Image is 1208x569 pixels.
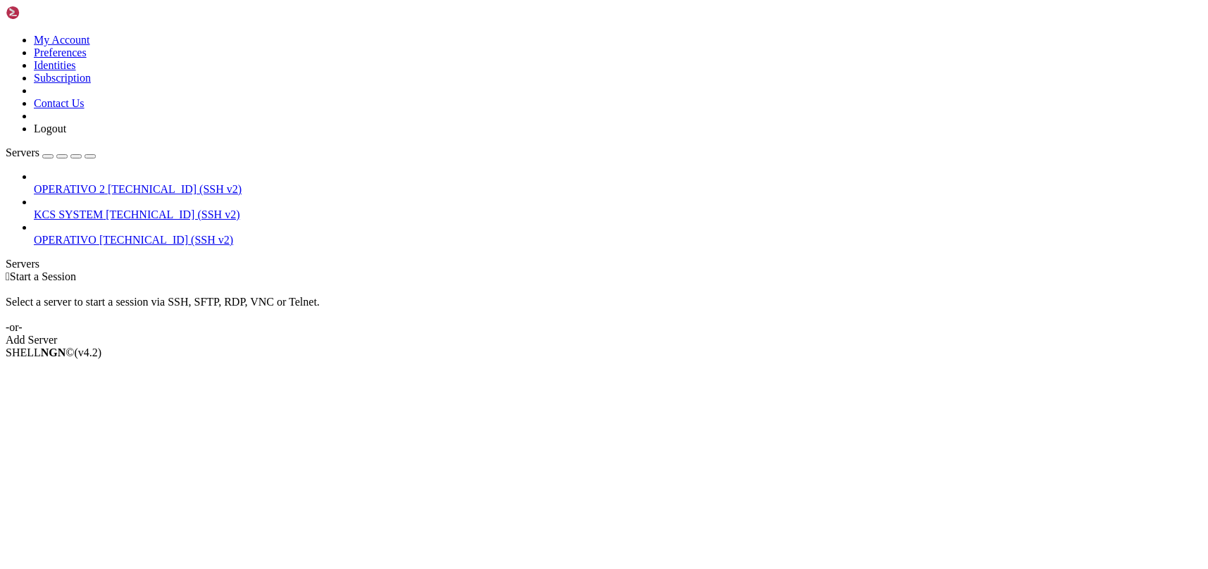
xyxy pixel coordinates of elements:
a: OPERATIVO 2 [TECHNICAL_ID] (SSH v2) [34,183,1202,196]
img: Shellngn [6,6,87,20]
span: [TECHNICAL_ID] (SSH v2) [106,208,239,220]
a: KCS SYSTEM [TECHNICAL_ID] (SSH v2) [34,208,1202,221]
li: OPERATIVO 2 [TECHNICAL_ID] (SSH v2) [34,170,1202,196]
a: My Account [34,34,90,46]
a: Logout [34,123,66,135]
a: Subscription [34,72,91,84]
span: SHELL © [6,346,101,358]
a: Servers [6,146,96,158]
span: 4.2.0 [75,346,102,358]
a: Preferences [34,46,87,58]
div: Servers [6,258,1202,270]
div: Add Server [6,334,1202,346]
b: NGN [41,346,66,358]
a: Identities [34,59,76,71]
span: KCS SYSTEM [34,208,103,220]
a: Contact Us [34,97,85,109]
div: Select a server to start a session via SSH, SFTP, RDP, VNC or Telnet. -or- [6,283,1202,334]
span: OPERATIVO 2 [34,183,105,195]
a: OPERATIVO [TECHNICAL_ID] (SSH v2) [34,234,1202,246]
span: [TECHNICAL_ID] (SSH v2) [108,183,242,195]
span:  [6,270,10,282]
span: Start a Session [10,270,76,282]
li: KCS SYSTEM [TECHNICAL_ID] (SSH v2) [34,196,1202,221]
span: Servers [6,146,39,158]
span: OPERATIVO [34,234,96,246]
span: [TECHNICAL_ID] (SSH v2) [99,234,233,246]
li: OPERATIVO [TECHNICAL_ID] (SSH v2) [34,221,1202,246]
